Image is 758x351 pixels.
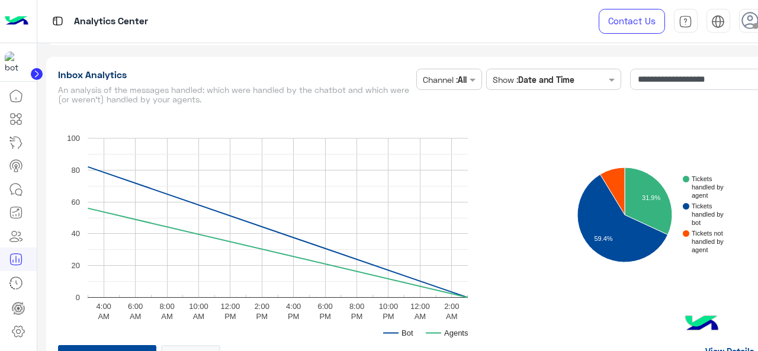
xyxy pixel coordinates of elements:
text: AM [446,312,458,321]
img: hulul-logo.png [681,304,722,345]
text: AM [414,312,426,321]
text: agent [692,192,708,199]
text: handled by [692,239,724,246]
text: PM [287,312,299,321]
text: 4:00 [286,302,301,311]
text: 59.4% [595,235,613,242]
text: 10:00 [189,302,208,311]
text: agent [692,247,708,254]
svg: A chart. [58,108,545,345]
text: PM [351,312,362,321]
text: 2:00 [444,302,459,311]
text: PM [383,312,394,321]
text: 8:00 [159,302,174,311]
text: AM [192,312,204,321]
text: handled by [692,211,724,218]
p: Analytics Center [74,14,148,30]
text: 12:00 [220,302,240,311]
img: tab [679,15,692,28]
text: 6:00 [127,302,142,311]
text: 60 [71,198,79,207]
text: handled by [692,184,724,191]
text: 8:00 [349,302,364,311]
text: 4:00 [96,302,111,311]
text: PM [256,312,268,321]
img: 317874714732967 [5,51,26,73]
img: tab [711,15,725,28]
text: Tickets not [692,230,723,237]
a: Contact Us [599,9,665,34]
text: 2:00 [254,302,269,311]
text: 12:00 [410,302,430,311]
text: bot [692,220,701,227]
text: Tickets [692,176,712,183]
text: 100 [67,134,80,143]
text: AM [98,312,110,321]
text: 10:00 [378,302,398,311]
text: PM [224,312,236,321]
text: Bot [402,329,413,337]
text: 40 [71,230,79,239]
text: 31.9% [642,195,660,202]
h1: Inbox Analytics [58,69,412,80]
text: AM [129,312,141,321]
h5: An analysis of the messages handled: which were handled by the chatbot and which were (or weren’t... [58,85,412,104]
img: Logo [5,9,28,34]
text: Agents [444,329,468,337]
text: Tickets [692,203,712,210]
text: 20 [71,262,79,271]
text: 0 [75,293,79,302]
text: AM [161,312,173,321]
text: PM [319,312,331,321]
text: 80 [71,166,79,175]
img: tab [50,14,65,28]
text: 6:00 [317,302,332,311]
a: tab [674,9,698,34]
